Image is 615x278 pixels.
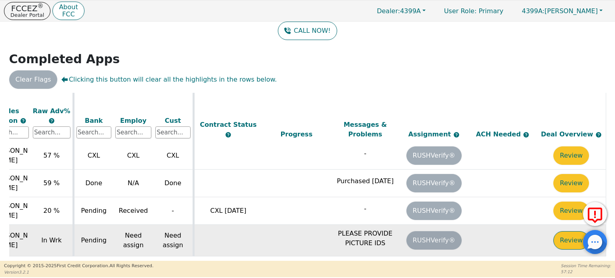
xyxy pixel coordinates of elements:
div: Employ [115,116,151,125]
button: Review [553,174,589,192]
span: 4399A [377,7,421,15]
div: Bank [76,116,112,125]
td: CXL [DATE] [193,197,262,225]
td: CXL [113,142,153,170]
span: 59 % [43,179,60,187]
td: N/A [113,170,153,197]
a: User Role: Primary [436,3,511,19]
div: Messages & Problems [333,120,398,139]
span: ACH Needed [476,130,523,138]
input: Search... [115,126,151,138]
button: Report Error to FCC [583,202,607,226]
td: - [153,197,193,225]
p: PLEASE PROVIDE PICTURE IDS [333,229,398,248]
td: Need assign [113,225,153,256]
span: Raw Adv% [33,107,70,114]
span: User Role : [444,7,476,15]
p: - [333,204,398,214]
p: 57:12 [561,269,611,275]
button: Dealer:4399A [368,5,434,17]
p: About [59,4,78,10]
p: Session Time Remaining: [561,263,611,269]
td: CXL [73,142,113,170]
span: [PERSON_NAME] [522,7,598,15]
span: 20 % [43,207,60,214]
p: FCC [59,11,78,18]
span: Deal Overview [541,130,602,138]
span: All Rights Reserved. [109,263,153,268]
button: Review [553,231,589,250]
button: CALL NOW! [278,22,337,40]
button: AboutFCC [52,2,84,20]
input: Search... [76,126,112,138]
div: Progress [264,130,329,139]
span: Dealer: [377,7,400,15]
span: 57 % [43,152,60,159]
strong: Completed Apps [9,52,120,66]
td: Need assign [153,225,193,256]
td: Pending [73,225,113,256]
button: Review [553,146,589,165]
td: Done [153,170,193,197]
sup: ® [38,2,44,10]
span: Assignment [408,130,453,138]
td: CXL [153,142,193,170]
p: Dealer Portal [10,12,44,18]
div: Cust [155,116,191,125]
button: Review [553,202,589,220]
span: In Wrk [41,236,62,244]
p: Purchased [DATE] [333,176,398,186]
p: Version 3.2.1 [4,269,153,275]
span: Clicking this button will clear all the highlights in the rows below. [61,75,277,84]
td: Done [73,170,113,197]
input: Search... [33,126,70,138]
td: Pending [73,197,113,225]
span: Contract Status [200,121,257,128]
td: Received [113,197,153,225]
p: Copyright © 2015- 2025 First Credit Corporation. [4,263,153,270]
span: 4399A: [522,7,545,15]
p: - [333,149,398,158]
p: FCCEZ [10,4,44,12]
p: Primary [436,3,511,19]
button: 4399A:[PERSON_NAME] [513,5,611,17]
button: FCCEZ®Dealer Portal [4,2,50,20]
input: Search... [155,126,191,138]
